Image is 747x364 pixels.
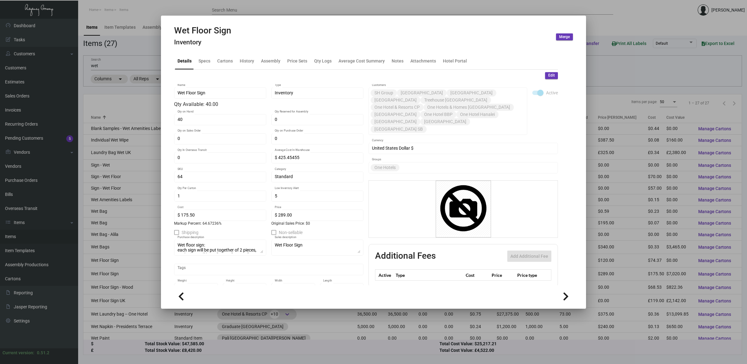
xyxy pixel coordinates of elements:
div: Notes [392,57,404,64]
div: Hotel Portal [443,57,467,64]
span: Shipping [182,229,198,236]
div: Price Sets [287,57,307,64]
span: Edit [548,73,555,78]
th: Active [375,270,394,281]
mat-chip: One Hotels & Homes [GEOGRAPHIC_DATA] [424,104,514,111]
div: Specs [198,57,210,64]
th: Price type [516,270,544,281]
input: Add new.. [428,127,524,132]
mat-chip: [GEOGRAPHIC_DATA] SB [371,126,427,133]
mat-chip: One Hotels [371,164,399,171]
th: Type [394,270,464,281]
mat-chip: [GEOGRAPHIC_DATA] [447,89,496,97]
div: 0.51.2 [37,350,49,356]
div: Current version: [3,350,34,356]
button: Merge [556,33,573,40]
mat-chip: [GEOGRAPHIC_DATA] [397,89,447,97]
div: History [240,57,254,64]
span: Active [546,89,558,97]
input: Add new.. [401,165,555,170]
button: Add Additional Fee [507,251,551,262]
div: Qty Logs [314,57,332,64]
div: Qty Available: 40.00 [174,101,363,108]
mat-chip: [GEOGRAPHIC_DATA] [371,111,420,118]
mat-chip: Treehouse [GEOGRAPHIC_DATA] [420,97,491,104]
mat-chip: [GEOGRAPHIC_DATA] [420,118,470,125]
div: Assembly [261,57,280,64]
mat-chip: [GEOGRAPHIC_DATA] [371,118,420,125]
div: Details [178,57,192,64]
span: Non-sellable [279,229,303,236]
mat-chip: One Hotel BBP [420,111,456,118]
th: Price [490,270,516,281]
mat-chip: One Hotel & Resorts CP [371,104,424,111]
span: Merge [559,34,570,40]
button: Edit [545,72,558,79]
h2: Additional Fees [375,251,436,262]
th: Cost [464,270,490,281]
div: Attachments [410,57,436,64]
h4: Inventory [174,38,231,46]
mat-chip: [GEOGRAPHIC_DATA] [371,97,420,104]
span: Add Additional Fee [510,254,548,259]
h2: Wet Floor Sign [174,25,231,36]
mat-chip: One Hotel Hanalei [456,111,499,118]
mat-chip: SH Group [371,89,397,97]
div: Average Cost Summary [338,57,385,64]
div: Cartons [217,57,233,64]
